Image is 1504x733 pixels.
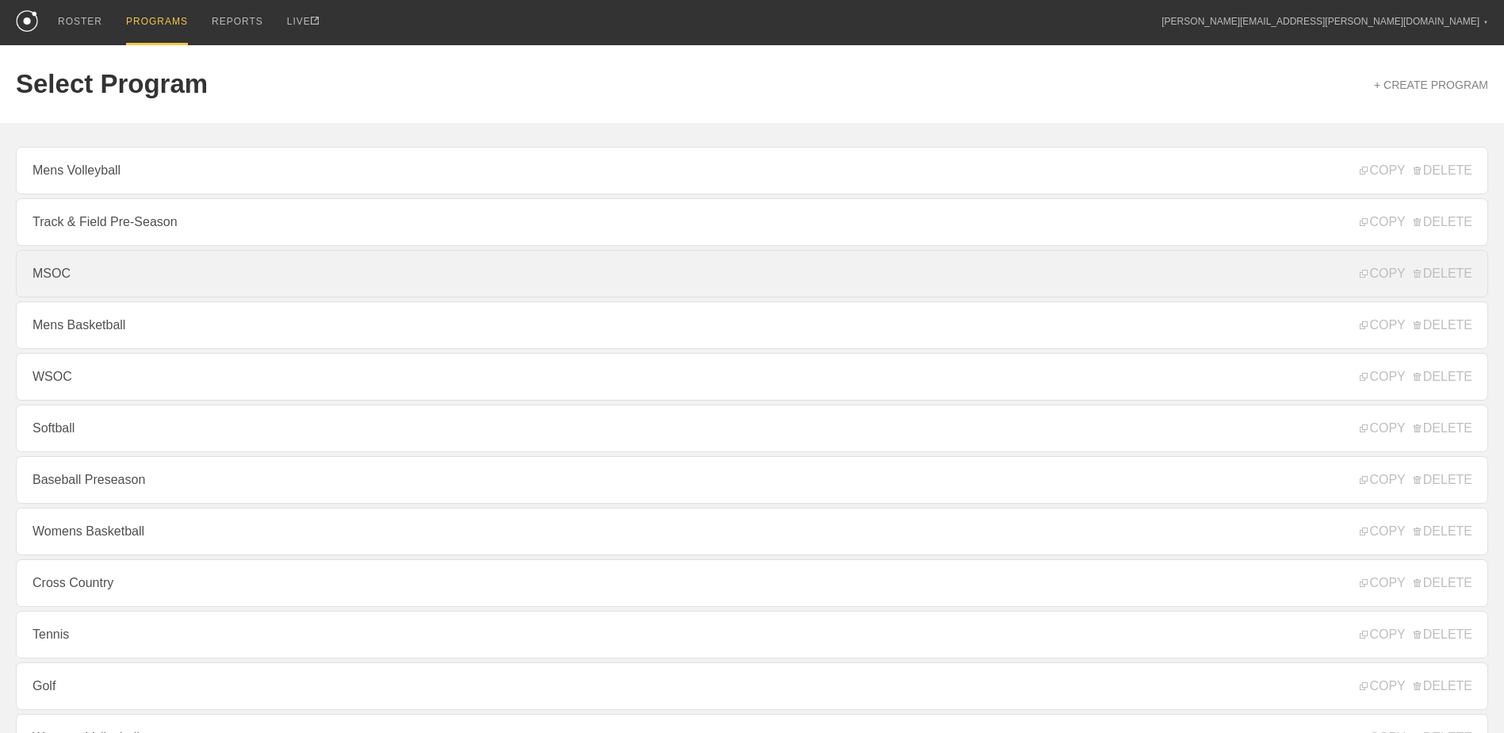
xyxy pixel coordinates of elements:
a: Cross Country [16,559,1488,607]
span: COPY [1360,163,1405,178]
a: Mens Volleyball [16,147,1488,194]
span: COPY [1360,679,1405,693]
a: Softball [16,405,1488,452]
a: + CREATE PROGRAM [1374,79,1488,91]
a: Womens Basketball [16,508,1488,555]
span: DELETE [1414,679,1472,693]
a: Track & Field Pre-Season [16,198,1488,246]
a: WSOC [16,353,1488,401]
div: ▼ [1483,17,1488,27]
a: Baseball Preseason [16,456,1488,504]
span: COPY [1360,318,1405,332]
span: DELETE [1414,318,1472,332]
span: DELETE [1414,267,1472,281]
a: Golf [16,662,1488,710]
span: COPY [1360,370,1405,384]
a: Tennis [16,611,1488,658]
a: MSOC [16,250,1488,297]
span: COPY [1360,215,1405,229]
a: Mens Basketball [16,301,1488,349]
span: DELETE [1414,163,1472,178]
span: COPY [1360,267,1405,281]
span: COPY [1360,421,1405,436]
img: logo [16,10,38,32]
span: COPY [1360,524,1405,539]
span: DELETE [1414,627,1472,642]
span: COPY [1360,576,1405,590]
span: DELETE [1414,215,1472,229]
span: DELETE [1414,473,1472,487]
span: COPY [1360,473,1405,487]
iframe: Chat Widget [1425,657,1504,733]
span: DELETE [1414,524,1472,539]
span: DELETE [1414,576,1472,590]
span: DELETE [1414,421,1472,436]
span: DELETE [1414,370,1472,384]
span: COPY [1360,627,1405,642]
